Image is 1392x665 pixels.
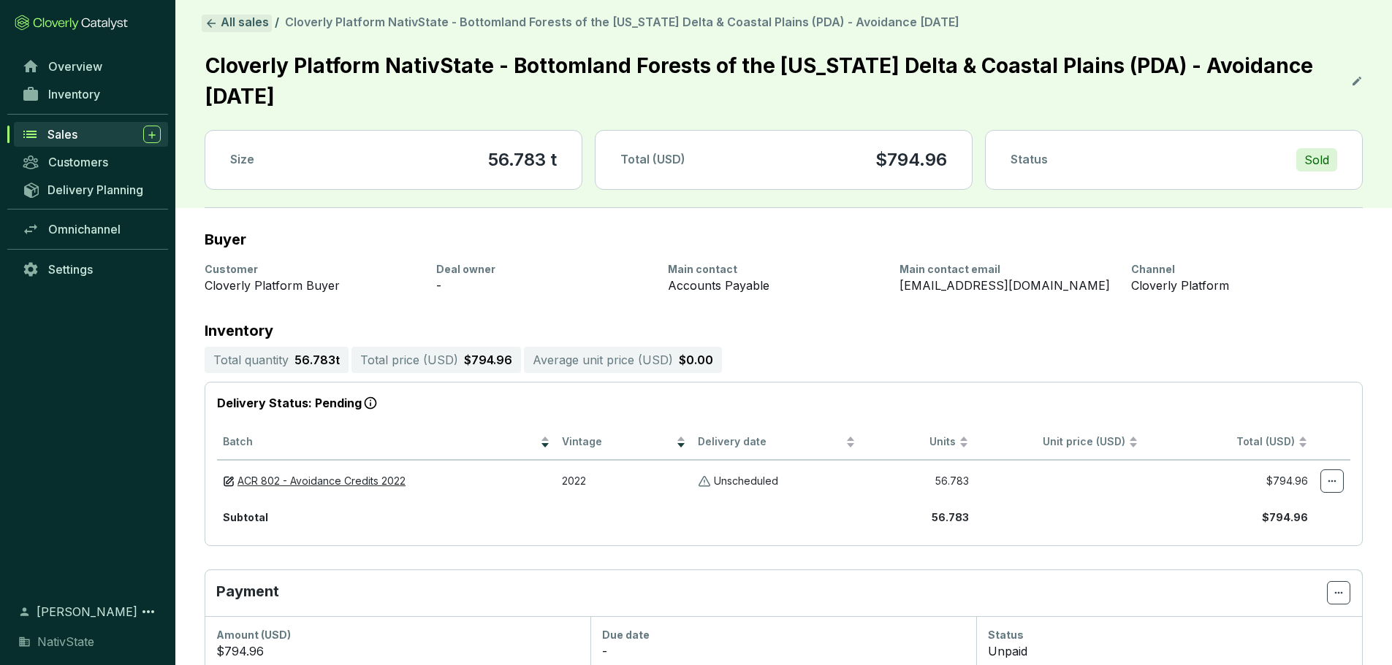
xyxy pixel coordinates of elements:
[37,633,94,650] span: NativState
[436,262,650,277] div: Deal owner
[205,50,1345,112] p: Cloverly Platform NativState - Bottomland Forests of the [US_STATE] Delta & Coastal Plains (PDA) ...
[900,262,1114,277] div: Main contact email
[216,629,291,641] span: Amount (USD)
[48,155,108,169] span: Customers
[862,425,975,461] th: Units
[216,642,579,660] div: $794.96
[602,642,607,660] p: -
[1131,262,1345,277] div: Channel
[37,603,137,620] span: [PERSON_NAME]
[360,351,458,369] p: Total price ( USD )
[679,351,713,369] p: $0.00
[698,474,711,488] img: Unscheduled
[285,15,959,29] span: Cloverly Platform NativState - Bottomland Forests of the [US_STATE] Delta & Coastal Plains (PDA) ...
[48,59,102,74] span: Overview
[15,82,168,107] a: Inventory
[205,262,419,277] div: Customer
[15,54,168,79] a: Overview
[875,148,947,172] p: $794.96
[47,127,77,142] span: Sales
[294,351,340,369] p: 56.783 t
[275,15,279,32] li: /
[213,351,289,369] p: Total quantity
[216,581,1327,604] p: Payment
[668,262,882,277] div: Main contact
[205,277,419,294] div: Cloverly Platform Buyer
[698,435,843,449] span: Delivery date
[932,511,969,523] b: 56.783
[230,152,254,168] p: Size
[1131,277,1345,294] div: Cloverly Platform
[202,15,272,32] a: All sales
[15,150,168,174] a: Customers
[47,182,143,197] span: Delivery Planning
[223,474,235,488] img: draft
[714,474,778,488] p: Unscheduled
[1262,511,1308,523] b: $794.96
[556,425,692,461] th: Vintage
[1236,435,1295,447] span: Total (USD)
[867,435,956,449] span: Units
[1144,460,1314,501] td: $794.96
[900,277,1114,294] div: [EMAIL_ADDRESS][DOMAIN_NAME]
[602,628,965,642] div: Due date
[14,122,168,147] a: Sales
[48,262,93,277] span: Settings
[988,628,1350,642] div: Status
[237,474,406,488] a: ACR 802 - Avoidance Credits 2022
[15,217,168,242] a: Omnichannel
[668,277,882,294] div: Accounts Payable
[620,152,685,166] span: Total (USD)
[556,460,692,501] td: 2022
[15,257,168,282] a: Settings
[223,435,537,449] span: Batch
[692,425,862,461] th: Delivery date
[205,231,246,247] h2: Buyer
[862,460,975,501] td: 56.783
[436,277,650,294] div: -
[48,87,100,101] span: Inventory
[217,394,1350,413] p: Delivery Status: Pending
[533,351,673,369] p: Average unit price ( USD )
[205,323,1363,338] p: Inventory
[988,642,1027,660] p: Unpaid
[1043,435,1125,447] span: Unit price (USD)
[1011,152,1048,168] p: Status
[488,148,557,172] section: 56.783 t
[562,435,673,449] span: Vintage
[217,425,556,461] th: Batch
[15,177,168,201] a: Delivery Planning
[464,351,512,369] p: $794.96
[223,511,268,523] b: Subtotal
[48,222,121,237] span: Omnichannel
